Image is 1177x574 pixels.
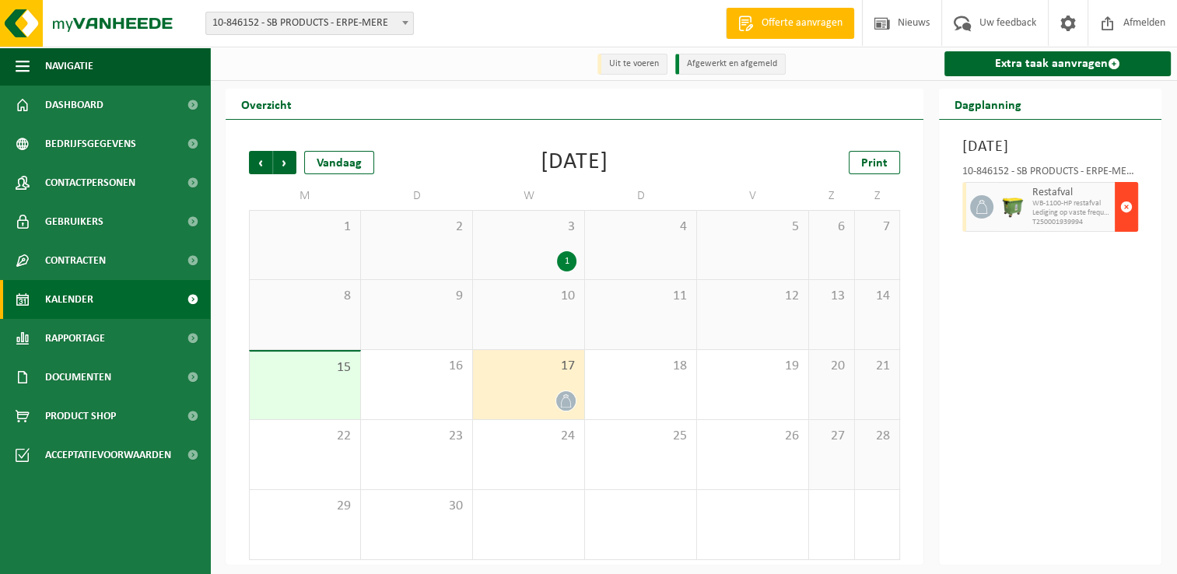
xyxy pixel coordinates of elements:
span: 23 [369,428,464,445]
span: 27 [817,428,846,445]
span: 22 [257,428,352,445]
div: [DATE] [541,151,608,174]
span: 10-846152 - SB PRODUCTS - ERPE-MERE [205,12,414,35]
td: V [697,182,809,210]
div: 10-846152 - SB PRODUCTS - ERPE-MERE [962,166,1138,182]
span: 9 [369,288,464,305]
span: 19 [705,358,800,375]
span: 28 [863,428,892,445]
span: 12 [705,288,800,305]
span: 24 [481,428,576,445]
a: Offerte aanvragen [726,8,854,39]
td: Z [809,182,855,210]
span: Lediging op vaste frequentie [1032,208,1111,218]
span: Acceptatievoorwaarden [45,436,171,474]
h2: Overzicht [226,89,307,119]
span: 1 [257,219,352,236]
span: 29 [257,498,352,515]
li: Uit te voeren [597,54,667,75]
td: W [473,182,585,210]
span: 14 [863,288,892,305]
span: 18 [593,358,688,375]
span: 17 [481,358,576,375]
h3: [DATE] [962,135,1138,159]
td: Z [855,182,901,210]
span: Rapportage [45,319,105,358]
span: Volgende [273,151,296,174]
a: Extra taak aanvragen [944,51,1171,76]
span: 2 [369,219,464,236]
span: 30 [369,498,464,515]
span: Dashboard [45,86,103,124]
span: WB-1100-HP restafval [1032,199,1111,208]
span: 7 [863,219,892,236]
span: 5 [705,219,800,236]
span: T250001939994 [1032,218,1111,227]
span: 6 [817,219,846,236]
span: 10 [481,288,576,305]
img: WB-1100-HPE-GN-50 [1001,195,1025,219]
span: Product Shop [45,397,116,436]
span: 13 [817,288,846,305]
span: Navigatie [45,47,93,86]
span: Documenten [45,358,111,397]
span: 10-846152 - SB PRODUCTS - ERPE-MERE [206,12,413,34]
td: D [361,182,473,210]
span: 26 [705,428,800,445]
span: 25 [593,428,688,445]
span: Contactpersonen [45,163,135,202]
span: Restafval [1032,187,1111,199]
span: Vorige [249,151,272,174]
span: Kalender [45,280,93,319]
span: 20 [817,358,846,375]
span: 8 [257,288,352,305]
span: Offerte aanvragen [758,16,846,31]
span: Bedrijfsgegevens [45,124,136,163]
span: 11 [593,288,688,305]
span: 16 [369,358,464,375]
span: 3 [481,219,576,236]
span: Contracten [45,241,106,280]
span: Print [861,157,888,170]
span: 4 [593,219,688,236]
div: Vandaag [304,151,374,174]
h2: Dagplanning [939,89,1037,119]
td: D [585,182,697,210]
span: 15 [257,359,352,376]
span: Gebruikers [45,202,103,241]
a: Print [849,151,900,174]
li: Afgewerkt en afgemeld [675,54,786,75]
td: M [249,182,361,210]
div: 1 [557,251,576,271]
span: 21 [863,358,892,375]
